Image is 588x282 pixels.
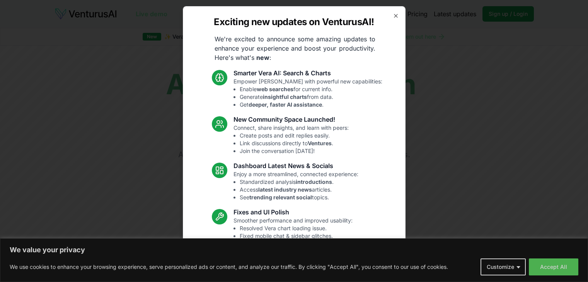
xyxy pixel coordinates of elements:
[208,34,382,62] p: We're excited to announce some amazing updates to enhance your experience and boost your producti...
[249,194,312,200] strong: trending relevant social
[240,93,382,101] li: Generate from data.
[233,124,349,155] p: Connect, share insights, and learn with peers:
[233,217,353,248] p: Smoother performance and improved usability:
[240,178,358,186] li: Standardized analysis .
[256,54,269,61] strong: new
[240,132,349,139] li: Create posts and edit replies easily.
[240,139,349,147] li: Link discussions directly to .
[258,186,312,193] strong: latest industry news
[240,147,349,155] li: Join the conversation [DATE]!
[240,85,382,93] li: Enable for current info.
[240,101,382,109] li: Get .
[308,140,332,146] strong: Ventures
[240,240,353,248] li: Enhanced overall UI consistency.
[249,101,322,108] strong: deeper, faster AI assistance
[240,232,353,240] li: Fixed mobile chat & sidebar glitches.
[208,254,381,282] p: These updates are designed to make VenturusAI more powerful, intuitive, and user-friendly. Let us...
[233,161,358,170] h3: Dashboard Latest News & Socials
[233,78,382,109] p: Empower [PERSON_NAME] with powerful new capabilities:
[257,86,293,92] strong: web searches
[233,68,382,78] h3: Smarter Vera AI: Search & Charts
[240,224,353,232] li: Resolved Vera chart loading issue.
[214,16,374,28] h2: Exciting new updates on VenturusAI!
[240,194,358,201] li: See topics.
[233,115,349,124] h3: New Community Space Launched!
[233,170,358,201] p: Enjoy a more streamlined, connected experience:
[233,207,353,217] h3: Fixes and UI Polish
[240,186,358,194] li: Access articles.
[263,93,307,100] strong: insightful charts
[296,178,332,185] strong: introductions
